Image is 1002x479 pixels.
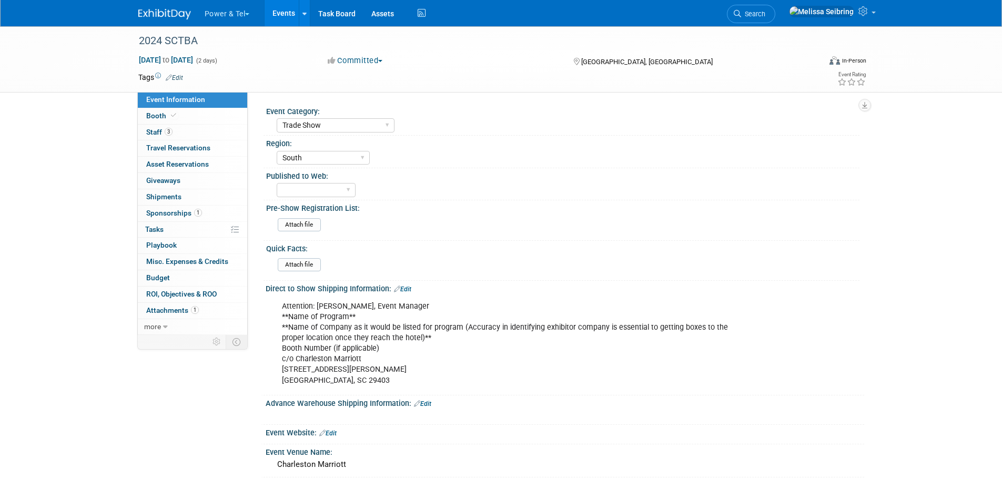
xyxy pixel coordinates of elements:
a: Staff3 [138,125,247,140]
span: 1 [194,209,202,217]
div: In-Person [842,57,866,65]
a: Travel Reservations [138,140,247,156]
span: ROI, Objectives & ROO [146,290,217,298]
a: Asset Reservations [138,157,247,172]
a: more [138,319,247,335]
span: Travel Reservations [146,144,210,152]
a: Misc. Expenses & Credits [138,254,247,270]
a: Search [727,5,775,23]
div: Direct to Show Shipping Information: [266,281,864,294]
span: Playbook [146,241,177,249]
div: Event Rating [837,72,866,77]
span: Booth [146,111,178,120]
span: [DATE] [DATE] [138,55,194,65]
span: Sponsorships [146,209,202,217]
span: Asset Reservations [146,160,209,168]
span: [GEOGRAPHIC_DATA], [GEOGRAPHIC_DATA] [581,58,713,66]
img: Format-Inperson.png [829,56,840,65]
span: Staff [146,128,173,136]
img: Melissa Seibring [789,6,854,17]
i: Booth reservation complete [171,113,176,118]
a: Edit [394,286,411,293]
span: (2 days) [195,57,217,64]
div: Published to Web: [266,168,859,181]
span: 1 [191,306,199,314]
span: Event Information [146,95,205,104]
div: Event Category: [266,104,859,117]
a: Playbook [138,238,247,253]
span: Tasks [145,225,164,233]
img: ExhibitDay [138,9,191,19]
a: Budget [138,270,247,286]
div: Event Website: [266,425,864,439]
span: 3 [165,128,173,136]
div: Event Format [758,55,867,70]
td: Toggle Event Tabs [226,335,247,349]
a: Edit [414,400,431,407]
div: 2024 SCTBA [135,32,805,50]
a: Tasks [138,222,247,238]
span: to [161,56,171,64]
a: Event Information [138,92,247,108]
a: Booth [138,108,247,124]
div: Region: [266,136,859,149]
span: Shipments [146,192,181,201]
span: Giveaways [146,176,180,185]
td: Tags [138,72,183,83]
a: Giveaways [138,173,247,189]
div: Quick Facts: [266,241,859,254]
div: Attention: [PERSON_NAME], Event Manager **Name of Program** **Name of Company as it would be list... [275,296,748,391]
a: Edit [166,74,183,81]
a: Attachments1 [138,303,247,319]
div: Pre-Show Registration List: [266,200,859,213]
span: Attachments [146,306,199,314]
a: Edit [319,430,337,437]
div: Charleston Marriott [274,456,856,473]
div: Event Venue Name: [266,444,864,457]
td: Personalize Event Tab Strip [208,335,226,349]
div: Advance Warehouse Shipping Information: [266,395,864,409]
span: Misc. Expenses & Credits [146,257,228,266]
span: Search [741,10,765,18]
a: Shipments [138,189,247,205]
a: ROI, Objectives & ROO [138,287,247,302]
button: Committed [324,55,387,66]
span: more [144,322,161,331]
a: Sponsorships1 [138,206,247,221]
span: Budget [146,273,170,282]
